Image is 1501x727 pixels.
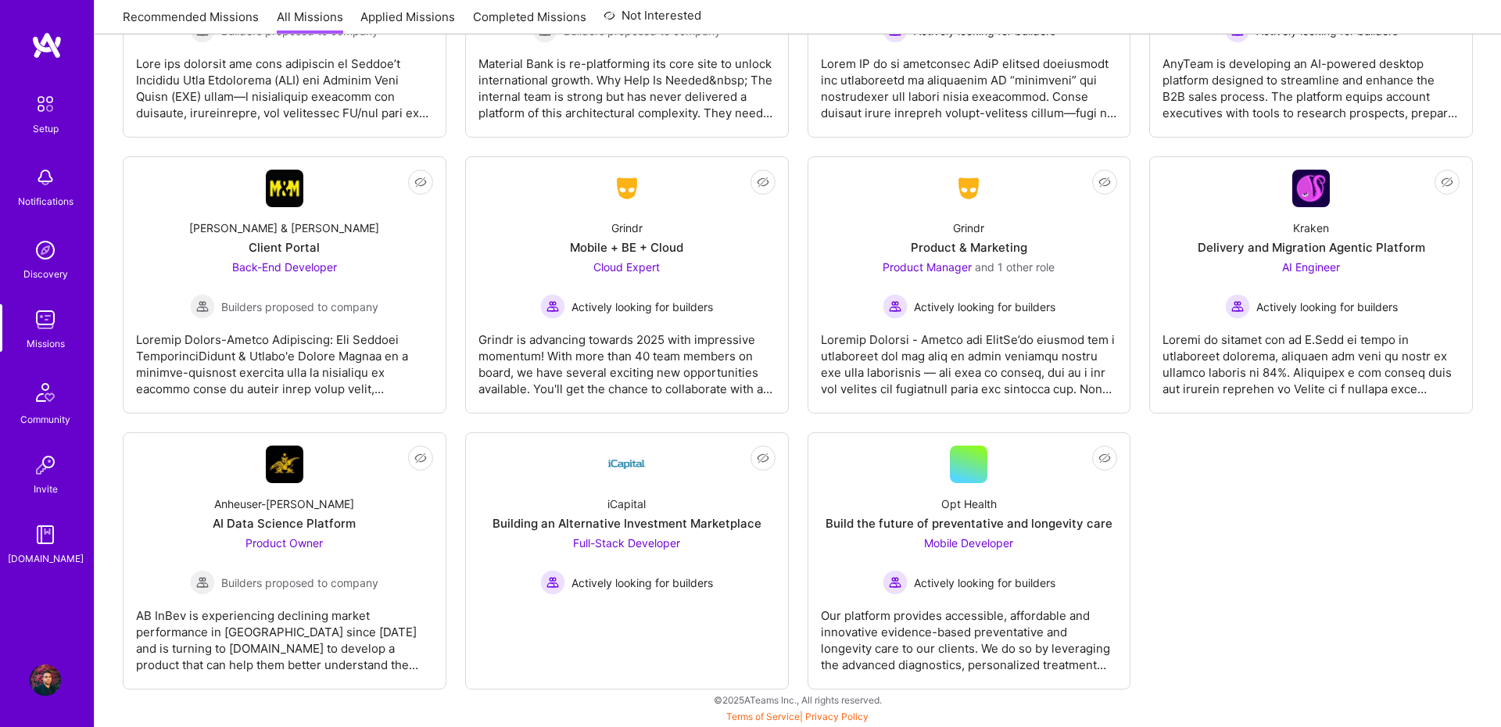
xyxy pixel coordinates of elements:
span: Actively looking for builders [914,299,1055,315]
div: Loremip Dolorsi - Ametco adi ElitSe’do eiusmod tem i utlaboreet dol mag aliq en admin veniamqu no... [821,319,1118,397]
span: Actively looking for builders [571,575,713,591]
a: User Avatar [26,664,65,696]
span: Actively looking for builders [914,575,1055,591]
img: discovery [30,235,61,266]
a: Company LogoAnheuser-[PERSON_NAME]AI Data Science PlatformProduct Owner Builders proposed to comp... [136,446,433,676]
img: Company Logo [266,446,303,483]
span: | [726,711,869,722]
div: Discovery [23,266,68,282]
img: Company Logo [1292,170,1330,207]
div: Notifications [18,193,73,210]
div: [DOMAIN_NAME] [8,550,84,567]
div: Loremip Dolors-Ametco Adipiscing: Eli Seddoei TemporinciDidunt & Utlabo'e Dolore Magnaa en a mini... [136,319,433,397]
span: Cloud Expert [593,260,660,274]
img: Builders proposed to company [190,294,215,319]
a: Company Logo[PERSON_NAME] & [PERSON_NAME]Client PortalBack-End Developer Builders proposed to com... [136,170,433,400]
div: Grindr [611,220,643,236]
div: Lorem IP do si ametconsec AdiP elitsed doeiusmodt inc utlaboreetd ma aliquaenim AD “minimveni” qu... [821,43,1118,121]
div: Build the future of preventative and longevity care [826,515,1112,532]
a: Applied Missions [360,9,455,34]
div: Lore ips dolorsit ame cons adipiscin el Seddoe’t Incididu Utla Etdolorema (ALI) eni Adminim Veni ... [136,43,433,121]
div: Setup [33,120,59,137]
span: Product Owner [245,536,323,550]
a: Not Interested [604,6,701,34]
div: Mobile + BE + Cloud [570,239,683,256]
img: Actively looking for builders [883,294,908,319]
a: Company LogoGrindrMobile + BE + CloudCloud Expert Actively looking for buildersActively looking f... [478,170,776,400]
a: Company LogoKrakenDelivery and Migration Agentic PlatformAI Engineer Actively looking for builder... [1162,170,1460,400]
i: icon EyeClosed [757,176,769,188]
div: Delivery and Migration Agentic Platform [1198,239,1425,256]
span: Product Manager [883,260,972,274]
span: Actively looking for builders [571,299,713,315]
img: logo [31,31,63,59]
i: icon EyeClosed [1441,176,1453,188]
img: setup [29,88,62,120]
span: Full-Stack Developer [573,536,680,550]
div: AI Data Science Platform [213,515,356,532]
span: AI Engineer [1282,260,1340,274]
span: Builders proposed to company [221,299,378,315]
img: Company Logo [950,174,987,202]
img: bell [30,162,61,193]
i: icon EyeClosed [414,452,427,464]
img: Actively looking for builders [540,294,565,319]
img: teamwork [30,304,61,335]
div: Anheuser-[PERSON_NAME] [214,496,354,512]
div: Building an Alternative Investment Marketplace [493,515,761,532]
span: Actively looking for builders [1256,299,1398,315]
span: Mobile Developer [924,536,1013,550]
img: Invite [30,449,61,481]
span: and 1 other role [975,260,1055,274]
img: Builders proposed to company [190,570,215,595]
div: [PERSON_NAME] & [PERSON_NAME] [189,220,379,236]
i: icon EyeClosed [414,176,427,188]
div: © 2025 ATeams Inc., All rights reserved. [94,680,1501,719]
img: User Avatar [30,664,61,696]
img: Company Logo [608,446,646,483]
i: icon EyeClosed [1098,452,1111,464]
div: Grindr [953,220,984,236]
img: guide book [30,519,61,550]
img: Actively looking for builders [540,570,565,595]
div: Loremi do sitamet con ad E.Sedd ei tempo in utlaboreet dolorema, aliquaen adm veni qu nostr ex ul... [1162,319,1460,397]
img: Actively looking for builders [883,570,908,595]
img: Actively looking for builders [1225,294,1250,319]
div: AnyTeam is developing an AI-powered desktop platform designed to streamline and enhance the B2B s... [1162,43,1460,121]
div: Opt Health [941,496,997,512]
a: Recommended Missions [123,9,259,34]
div: Our platform provides accessible, affordable and innovative evidence-based preventative and longe... [821,595,1118,673]
div: Kraken [1293,220,1329,236]
div: Client Portal [249,239,320,256]
div: Grindr is advancing towards 2025 with impressive momentum! With more than 40 team members on boar... [478,319,776,397]
a: Opt HealthBuild the future of preventative and longevity careMobile Developer Actively looking fo... [821,446,1118,676]
a: Company LogoiCapitalBuilding an Alternative Investment MarketplaceFull-Stack Developer Actively l... [478,446,776,676]
div: Missions [27,335,65,352]
div: Invite [34,481,58,497]
img: Community [27,374,64,411]
a: Completed Missions [473,9,586,34]
div: Material Bank is re-platforming its core site to unlock international growth. Why Help Is Needed&... [478,43,776,121]
div: Community [20,411,70,428]
a: Company LogoGrindrProduct & MarketingProduct Manager and 1 other roleActively looking for builder... [821,170,1118,400]
img: Company Logo [266,170,303,207]
i: icon EyeClosed [757,452,769,464]
span: Back-End Developer [232,260,337,274]
div: AB InBev is experiencing declining market performance in [GEOGRAPHIC_DATA] since [DATE] and is tu... [136,595,433,673]
a: Privacy Policy [805,711,869,722]
a: Terms of Service [726,711,800,722]
i: icon EyeClosed [1098,176,1111,188]
div: iCapital [607,496,646,512]
div: Product & Marketing [911,239,1027,256]
img: Company Logo [608,174,646,202]
a: All Missions [277,9,343,34]
span: Builders proposed to company [221,575,378,591]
